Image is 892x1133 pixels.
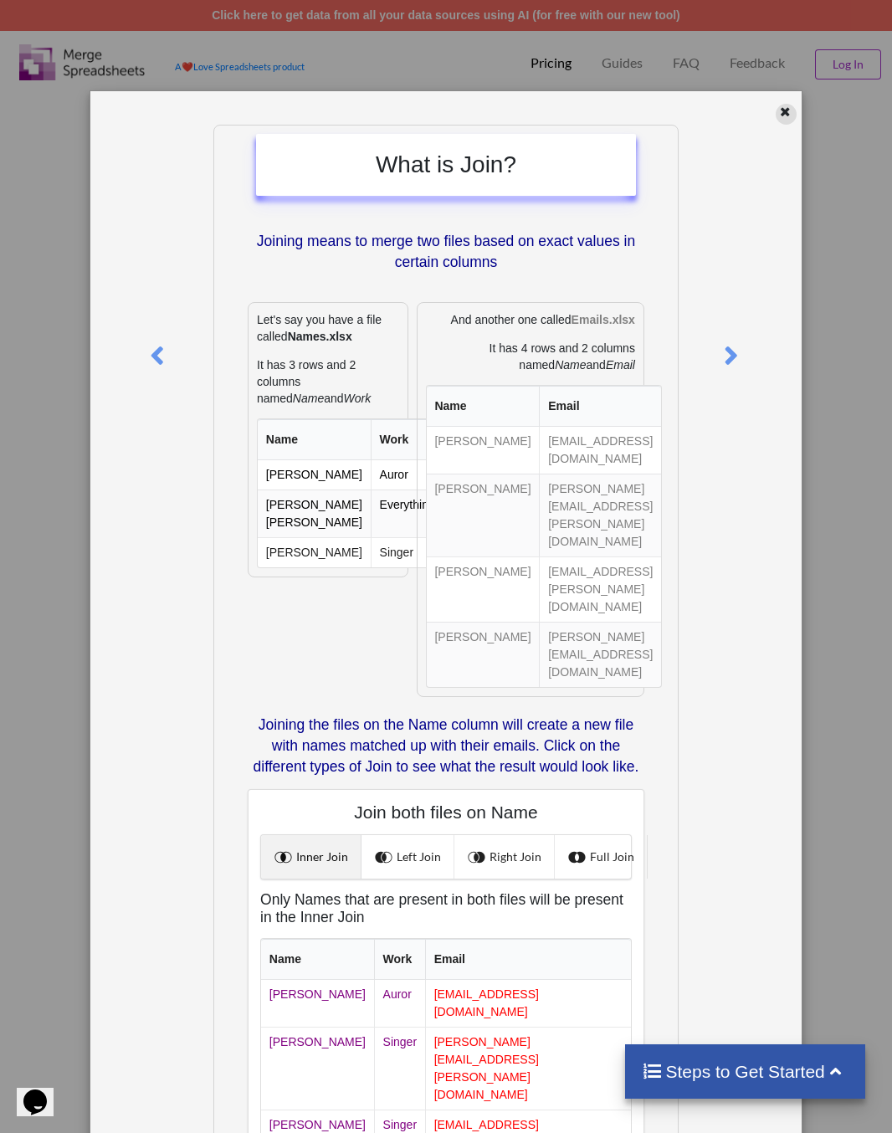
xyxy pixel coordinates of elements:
td: [PERSON_NAME] [PERSON_NAME] [258,490,371,537]
a: Full Join [555,835,648,879]
h2: What is Join? [273,151,619,179]
td: [EMAIL_ADDRESS][DOMAIN_NAME] [425,980,631,1027]
td: [PERSON_NAME] [258,460,371,490]
th: Email [539,386,661,427]
th: Name [427,386,540,427]
i: Name [293,392,324,405]
td: [PERSON_NAME] [261,1027,374,1110]
a: Right Join [454,835,555,879]
h4: Join both files on Name [260,802,632,823]
th: Email [425,939,631,980]
td: [PERSON_NAME] [427,622,540,687]
p: And another one called [426,311,635,328]
th: Name [261,939,374,980]
p: It has 4 rows and 2 columns named and [426,340,635,373]
h4: Steps to Get Started [642,1061,848,1082]
a: Inner Join [261,835,361,879]
td: Singer [374,1027,425,1110]
td: [PERSON_NAME] [427,474,540,556]
p: It has 3 rows and 2 columns named and [257,356,399,407]
p: Joining means to merge two files based on exact values in certain columns [256,231,636,273]
th: Name [258,419,371,460]
td: [PERSON_NAME] [258,537,371,567]
td: [EMAIL_ADDRESS][DOMAIN_NAME] [539,427,661,474]
p: Let's say you have a file called [257,311,399,345]
td: Auror [374,980,425,1027]
td: [PERSON_NAME] [427,427,540,474]
th: Work [371,419,443,460]
td: Everything [371,490,443,537]
a: Left Join [361,835,454,879]
td: Singer [371,537,443,567]
iframe: chat widget [17,1066,70,1116]
p: Joining the files on the Name column will create a new file with names matched up with their emai... [248,715,644,777]
th: Work [374,939,425,980]
h5: Only Names that are present in both files will be present in the Inner Join [260,891,632,926]
td: [PERSON_NAME] [427,556,540,622]
i: Name [555,358,586,372]
i: Work [344,392,372,405]
td: [PERSON_NAME][EMAIL_ADDRESS][PERSON_NAME][DOMAIN_NAME] [425,1027,631,1110]
td: [PERSON_NAME] [261,980,374,1027]
td: Auror [371,460,443,490]
i: Email [606,358,635,372]
b: Names.xlsx [288,330,352,343]
td: [EMAIL_ADDRESS][PERSON_NAME][DOMAIN_NAME] [539,556,661,622]
td: [PERSON_NAME][EMAIL_ADDRESS][PERSON_NAME][DOMAIN_NAME] [539,474,661,556]
b: Emails.xlsx [572,313,635,326]
td: [PERSON_NAME][EMAIL_ADDRESS][DOMAIN_NAME] [539,622,661,687]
